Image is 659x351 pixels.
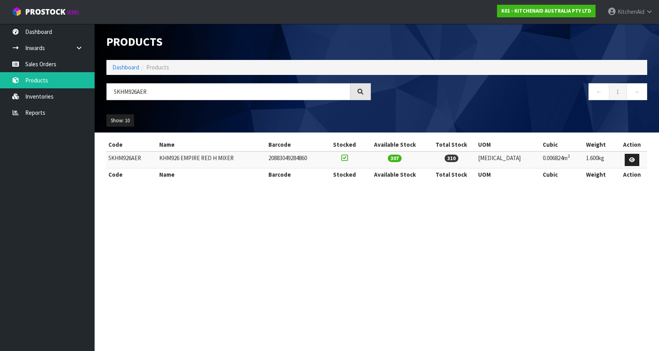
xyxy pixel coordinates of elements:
[584,138,617,151] th: Weight
[157,138,266,151] th: Name
[106,35,371,48] h1: Products
[146,63,169,71] span: Products
[584,151,617,168] td: 1.600kg
[476,151,541,168] td: [MEDICAL_DATA]
[609,83,627,100] a: 1
[476,138,541,151] th: UOM
[326,138,363,151] th: Stocked
[476,168,541,181] th: UOM
[326,168,363,181] th: Stocked
[106,138,157,151] th: Code
[388,155,402,162] span: 307
[617,168,647,181] th: Action
[363,138,426,151] th: Available Stock
[427,138,476,151] th: Total Stock
[501,7,591,14] strong: K01 - KITCHENAID AUSTRALIA PTY LTD
[363,168,426,181] th: Available Stock
[568,153,570,159] sup: 3
[445,155,458,162] span: 310
[584,168,617,181] th: Weight
[618,8,644,15] span: KitchenAid
[541,138,584,151] th: Cubic
[25,7,65,17] span: ProStock
[112,63,139,71] a: Dashboard
[67,9,79,16] small: WMS
[106,83,350,100] input: Search products
[157,151,266,168] td: KHM926 EMPIRE RED H MIXER
[427,168,476,181] th: Total Stock
[266,138,326,151] th: Barcode
[541,168,584,181] th: Cubic
[383,83,647,103] nav: Page navigation
[157,168,266,181] th: Name
[106,168,157,181] th: Code
[617,138,647,151] th: Action
[266,151,326,168] td: 20883049284860
[12,7,22,17] img: cube-alt.png
[106,114,134,127] button: Show: 10
[266,168,326,181] th: Barcode
[541,151,584,168] td: 0.006824m
[106,151,157,168] td: 5KHM926AER
[626,83,647,100] a: →
[588,83,609,100] a: ←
